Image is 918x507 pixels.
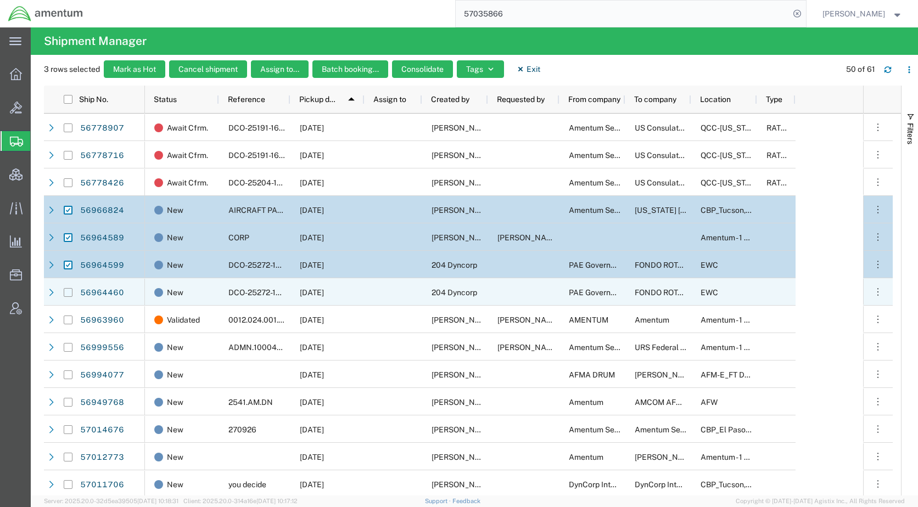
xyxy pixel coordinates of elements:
[392,60,453,78] button: Consolidate
[701,178,762,187] span: QCC-Texas
[167,388,183,416] span: New
[343,91,360,108] img: arrow-dropup.svg
[228,398,273,407] span: 2541.AM.DN
[167,251,183,279] span: New
[432,480,494,489] span: Derrick Gory
[167,169,208,196] span: Await Cfrm.
[228,123,296,132] span: DCO-25191-165261
[766,178,791,187] span: RATED
[228,288,300,297] span: DCO-25272-168804
[432,123,494,132] span: Jason Martin
[299,95,339,104] span: Pickup date
[300,261,324,269] span: 09/30/2025
[80,257,125,274] a: 56964599
[80,421,125,439] a: 57014676
[701,453,759,461] span: Amentum - 1 com
[137,498,178,504] span: [DATE] 10:18:31
[251,60,309,78] button: Assign to...
[701,480,826,489] span: CBP_Tucson, AZ_WTU
[635,343,773,352] span: URS Federal Services International, Inc.
[635,123,713,132] span: US Consulate General
[425,498,452,504] a: Support
[432,343,494,352] span: Alexander Byrd
[167,279,183,306] span: New
[167,416,183,443] span: New
[228,233,249,242] span: CORP
[635,425,715,434] span: Amentum Services, Inc
[167,224,183,251] span: New
[104,60,165,78] button: Mark as Hot
[906,123,915,144] span: Filters
[80,284,125,302] a: 56964460
[432,316,494,324] span: Patrick Tompkins
[432,233,494,242] span: Patrick Tompkins
[700,95,731,104] span: Location
[822,8,885,20] span: Kent Gilman
[569,178,651,187] span: Amentum Services, Inc.
[569,343,651,352] span: Amentum Services, Inc.
[300,480,324,489] span: 10/02/2025
[497,95,545,104] span: Requested by
[635,206,794,215] span: NEBRASKA ARMES AVIATION, LLC
[569,425,650,434] span: Amentum Services, Inc
[373,95,406,104] span: Assign to
[228,480,266,489] span: you decide
[154,95,177,104] span: Status
[569,316,608,324] span: AMENTUM
[167,306,200,334] span: Validated
[569,261,676,269] span: PAE Government Services, Inc.
[300,206,324,215] span: 09/29/2025
[701,261,718,269] span: EWC
[457,60,504,78] button: Tags
[228,316,350,324] span: 0012.024.001.00.000000.TO0024
[80,339,125,357] a: 56999556
[766,123,791,132] span: RATED
[822,7,903,20] button: [PERSON_NAME]
[432,398,494,407] span: Jason Champagne
[228,151,298,160] span: DCO-25191-165265
[8,5,83,22] img: logo
[569,453,603,461] span: Amentum
[167,361,183,388] span: New
[80,202,125,219] a: 56966824
[701,425,827,434] span: CBP_El Paso, TX_NLS_EFO
[228,343,308,352] span: ADMN.100046.00000
[431,95,469,104] span: Created by
[497,233,560,242] span: Patrick Tompkins
[701,316,759,324] span: Amentum - 1 com
[508,60,549,78] button: Exit
[44,498,178,504] span: Server: 2025.20.0-32d5ea39505
[44,27,147,55] h4: Shipment Manager
[846,64,875,75] div: 50 of 61
[183,498,298,504] span: Client: 2025.20.0-314a16e
[432,288,477,297] span: 204 Dyncorp
[44,64,100,75] span: 3 rows selected
[701,151,762,160] span: QCC-Texas
[701,233,759,242] span: Amentum - 1 com
[635,480,728,489] span: DynCorp International LLC
[635,398,740,407] span: AMCOM AFMD C/O Amentum
[432,178,494,187] span: Jason Martin
[635,288,760,297] span: FONDO ROTATORIO DE LA POLICIA
[432,261,477,269] span: 204 Dyncorp
[497,343,560,352] span: Alexander Byrd
[300,233,324,242] span: 09/29/2025
[569,288,676,297] span: PAE Government Services, Inc.
[701,206,826,215] span: CBP_Tucson, AZ_WTU
[701,343,759,352] span: Amentum - 1 com
[569,370,615,379] span: AFMA DRUM
[701,398,718,407] span: AFW
[300,343,324,352] span: 10/01/2025
[569,206,650,215] span: Amentum Services, Inc
[80,367,125,384] a: 56994077
[80,229,125,247] a: 56964589
[169,60,247,78] button: Cancel shipment
[634,95,676,104] span: To company
[569,398,603,407] span: Amentum
[766,95,782,104] span: Type
[569,123,651,132] span: Amentum Services, Inc.
[167,443,183,471] span: New
[167,142,208,169] span: Await Cfrm.
[569,480,662,489] span: DynCorp International LLC
[635,453,697,461] span: Lyle Milliman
